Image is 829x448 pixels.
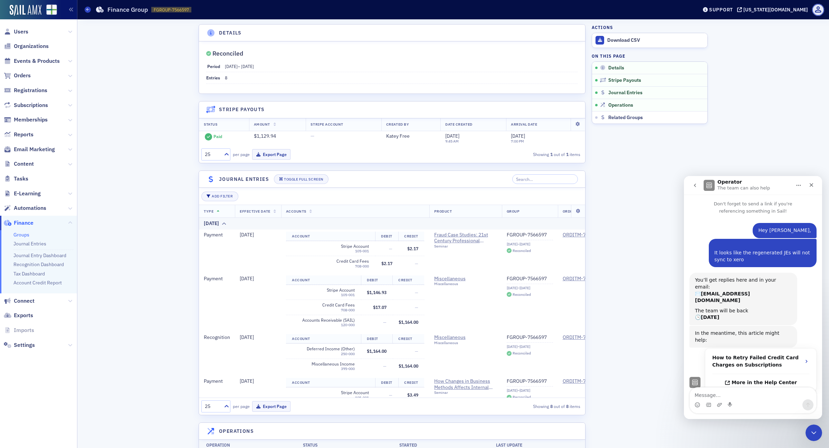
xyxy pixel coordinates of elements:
a: Users [4,28,28,36]
span: — [311,133,314,139]
a: Registrations [4,87,47,94]
span: Created By [386,122,409,127]
a: Exports [4,312,33,319]
span: — [383,363,387,369]
span: [DATE] [225,64,238,69]
span: Amount [254,122,270,127]
div: Download CSV [607,37,704,43]
span: Profile [812,4,824,16]
div: 105-001 [292,293,355,297]
span: Product [434,209,452,214]
span: $1,164.00 [399,319,418,325]
iframe: Intercom live chat [684,176,822,419]
div: Seminar [434,390,497,395]
a: ORDITM-7565532 [563,232,602,238]
button: Export Page [252,401,290,412]
span: Payment [204,232,223,238]
img: SailAMX [46,4,57,15]
th: Credit [398,232,424,241]
span: Exports [14,312,33,319]
th: Account [286,334,361,344]
a: Settings [4,341,35,349]
a: Journal Entries [13,241,46,247]
div: 250-000 [292,352,355,356]
strong: 1 [549,151,554,157]
strong: 8 [549,403,554,409]
span: — [415,261,418,266]
div: Katey Free [386,133,436,139]
span: [DATE] [511,133,525,139]
a: Organizations [4,42,49,50]
div: ORDITM-7567392 [563,334,602,341]
a: Orders [4,72,31,79]
div: Showing out of items [459,403,581,409]
th: Debit [361,275,393,285]
a: ORDITM-7565537 [563,378,602,384]
th: Credit [392,334,424,344]
a: Journal Entry Dashboard [13,252,66,259]
span: FGROUP-7566597 [154,7,189,13]
span: Automations [14,204,46,212]
div: 105-001 [306,396,369,400]
button: Export Page [252,149,290,160]
div: 25 [205,151,220,158]
h4: Journal Entries [219,176,269,183]
a: Automations [4,204,46,212]
h4: On this page [592,53,708,59]
a: Tax Dashboard [13,271,45,277]
button: [US_STATE][DOMAIN_NAME] [737,7,810,12]
a: Connect [4,297,35,305]
a: Email Marketing [4,146,55,153]
div: [DATE]–[DATE] [507,242,553,246]
span: Recognition [204,334,230,340]
span: Fraud Case Studies: 21st Century Professional Misbehavior [434,232,497,244]
h1: Finance Group [107,6,148,14]
a: Events & Products [4,57,60,65]
input: Search… [512,174,578,184]
a: View Homepage [41,4,57,16]
span: How Changes in Business Methods Affects Internal Control [434,378,497,390]
span: — [415,290,418,295]
span: Reports [14,131,34,138]
div: 120-000 [292,323,355,327]
span: $1,129.94 [254,133,276,139]
th: Account [286,275,361,285]
span: [DATE] [240,334,254,340]
a: Recognition Dashboard [13,261,64,267]
a: Account Credit Report [13,280,62,286]
span: Group [507,209,520,214]
div: 395-000 [292,367,355,371]
a: FGROUP-7566597 [507,232,553,238]
strong: 8 [565,403,570,409]
h4: Actions [592,24,613,30]
span: — [389,392,392,398]
th: Debit [375,232,399,241]
a: Miscellaneous [434,276,497,282]
div: Reconciled [513,249,531,253]
a: Download CSV [592,33,707,48]
a: SailAMX [10,5,41,16]
span: [DATE] [240,378,254,384]
span: Miscellaneous Income [292,361,355,367]
a: Finance [4,219,34,227]
a: FGROUP-7566597 [507,276,553,282]
div: [US_STATE][DOMAIN_NAME] [743,7,808,13]
span: Date Created [445,122,472,127]
span: $3.49 [407,392,418,398]
span: — [389,246,392,251]
a: Subscriptions [4,101,48,109]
